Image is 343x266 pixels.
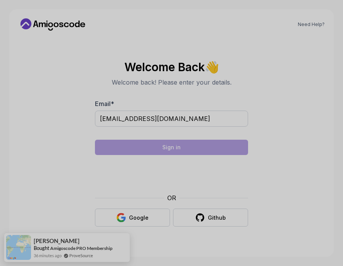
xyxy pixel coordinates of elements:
[6,235,31,260] img: provesource social proof notification image
[95,111,248,127] input: Enter your email
[208,214,226,222] div: Github
[204,61,219,73] span: 👋
[50,245,113,251] a: Amigoscode PRO Membership
[95,78,248,87] p: Welcome back! Please enter your details.
[18,18,87,31] a: Home link
[69,252,93,259] a: ProveSource
[34,238,80,244] span: [PERSON_NAME]
[162,144,181,151] div: Sign in
[95,100,114,108] label: Email *
[114,160,229,189] iframe: Widget containing checkbox for hCaptcha security challenge
[95,140,248,155] button: Sign in
[95,209,170,227] button: Google
[34,252,62,259] span: 36 minutes ago
[167,193,176,202] p: OR
[34,245,49,251] span: Bought
[298,21,325,28] a: Need Help?
[129,214,149,222] div: Google
[95,61,248,73] h2: Welcome Back
[173,209,248,227] button: Github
